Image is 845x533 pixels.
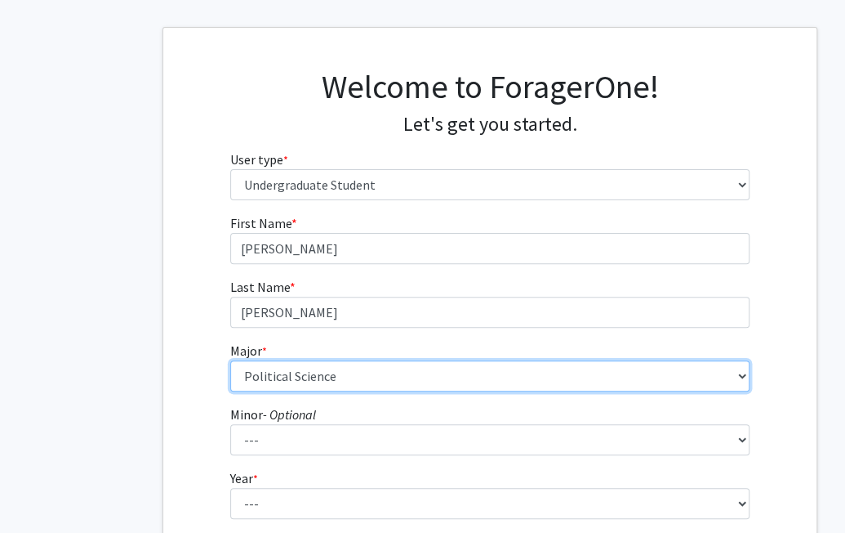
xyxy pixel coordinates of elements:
span: First Name [230,215,291,231]
label: Minor [230,405,316,424]
h4: Let's get you started. [230,113,750,137]
span: Last Name [230,279,290,295]
iframe: Chat [12,459,69,521]
i: - Optional [263,406,316,423]
h1: Welcome to ForagerOne! [230,67,750,106]
label: User type [230,150,288,169]
label: Year [230,468,258,488]
label: Major [230,341,267,361]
